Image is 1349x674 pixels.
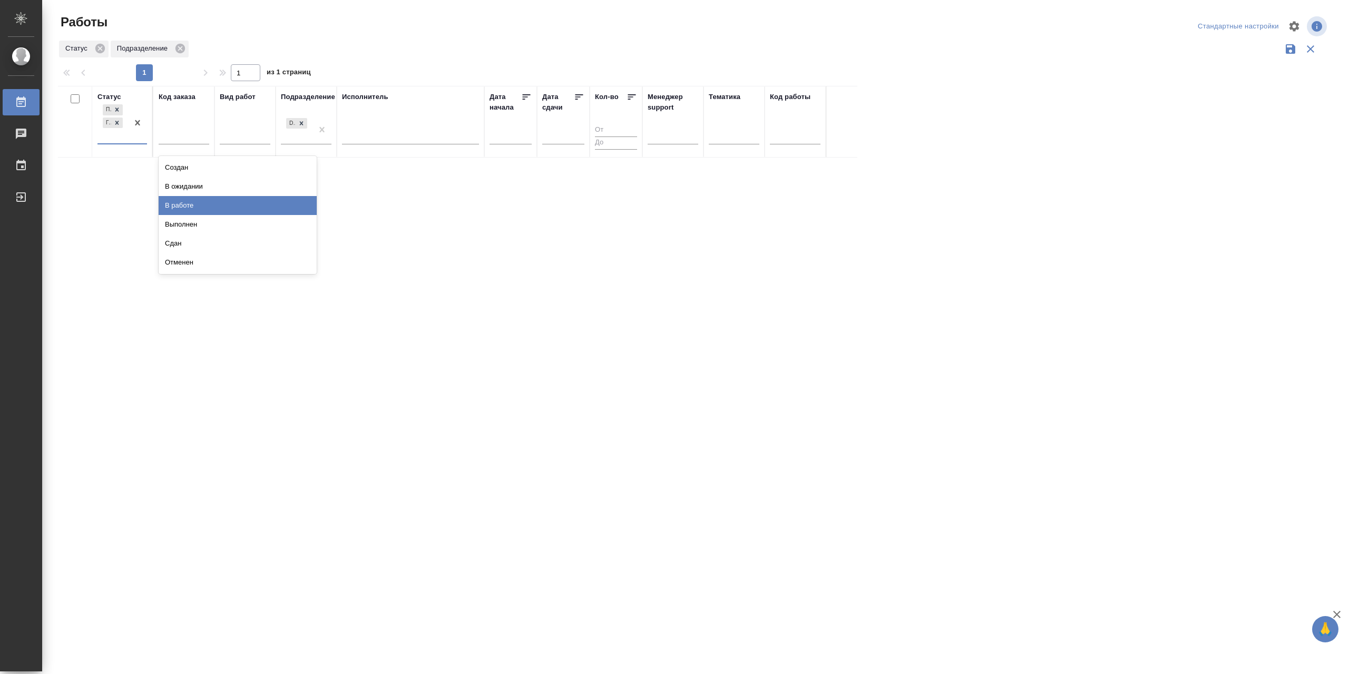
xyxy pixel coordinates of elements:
p: Статус [65,43,91,54]
div: Сдан [159,234,317,253]
div: В работе [159,196,317,215]
input: До [595,136,637,150]
span: из 1 страниц [267,66,311,81]
div: DTPlight [285,117,308,130]
div: Дата начала [490,92,521,113]
span: 🙏 [1316,618,1334,640]
div: Статус [59,41,109,57]
div: Подразделение [111,41,189,57]
span: Посмотреть информацию [1307,16,1329,36]
div: Создан [159,158,317,177]
div: Код работы [770,92,810,102]
div: Статус [97,92,121,102]
div: Готов к работе [103,118,111,129]
div: Вид работ [220,92,256,102]
div: DTPlight [286,118,296,129]
button: 🙏 [1312,616,1338,642]
div: Тематика [709,92,740,102]
div: Подбор [103,104,111,115]
span: Настроить таблицу [1282,14,1307,39]
input: От [595,123,637,136]
div: split button [1195,18,1282,35]
div: Код заказа [159,92,195,102]
div: Исполнитель [342,92,388,102]
p: Подразделение [117,43,171,54]
div: Менеджер support [648,92,698,113]
span: Работы [58,14,107,31]
div: Отменен [159,253,317,272]
div: В ожидании [159,177,317,196]
div: Подразделение [281,92,335,102]
div: Кол-во [595,92,619,102]
div: Выполнен [159,215,317,234]
button: Сбросить фильтры [1301,39,1321,59]
button: Сохранить фильтры [1280,39,1301,59]
div: Дата сдачи [542,92,574,113]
